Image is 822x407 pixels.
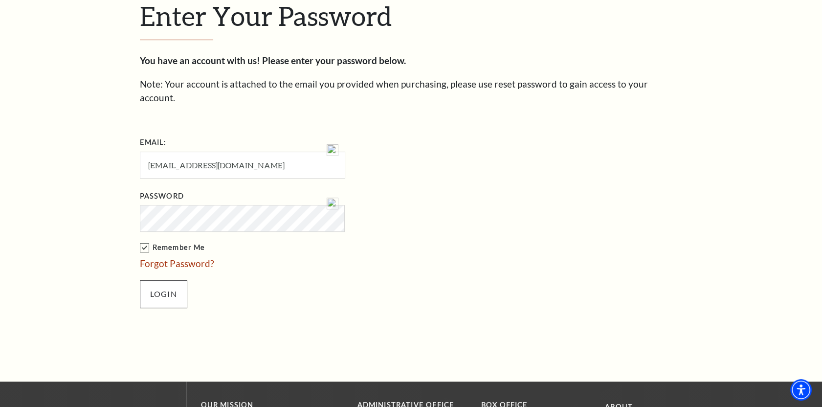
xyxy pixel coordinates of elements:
p: Note: Your account is attached to the email you provided when purchasing, please use reset passwo... [140,77,683,105]
a: Forgot Password? [140,258,214,269]
label: Password [140,190,184,203]
strong: You have an account with us! [140,55,260,66]
strong: Please enter your password below. [262,55,406,66]
input: Submit button [140,280,187,308]
label: Email: [140,136,167,149]
label: Remember Me [140,242,443,254]
div: Accessibility Menu [790,379,812,401]
input: Required [140,152,345,179]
